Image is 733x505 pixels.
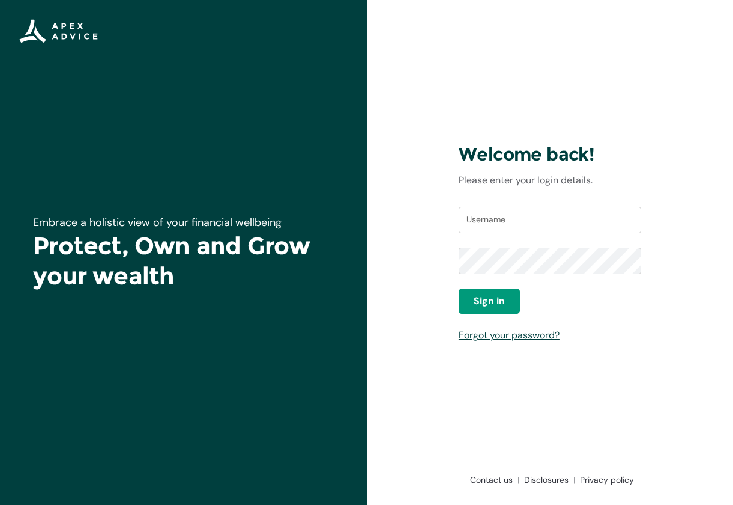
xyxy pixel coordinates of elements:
[474,294,505,308] span: Sign in
[459,173,641,188] p: Please enter your login details.
[33,215,282,230] span: Embrace a holistic view of your financial wellbeing
[519,474,575,486] a: Disclosures
[459,289,520,314] button: Sign in
[575,474,634,486] a: Privacy policy
[459,207,641,233] input: Username
[459,329,560,341] a: Forgot your password?
[19,19,98,43] img: Apex Advice Group
[459,143,641,166] h3: Welcome back!
[33,231,333,291] h1: Protect, Own and Grow your wealth
[465,474,519,486] a: Contact us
